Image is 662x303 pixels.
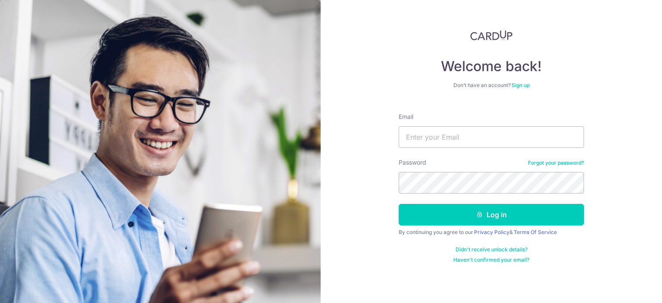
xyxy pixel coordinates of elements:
[399,112,413,121] label: Email
[399,126,584,148] input: Enter your Email
[453,256,529,263] a: Haven't confirmed your email?
[514,229,557,235] a: Terms Of Service
[474,229,509,235] a: Privacy Policy
[399,204,584,225] button: Log in
[399,58,584,75] h4: Welcome back!
[528,159,584,166] a: Forgot your password?
[456,246,528,253] a: Didn't receive unlock details?
[399,158,426,167] label: Password
[399,229,584,236] div: By continuing you agree to our &
[512,82,530,88] a: Sign up
[399,82,584,89] div: Don’t have an account?
[470,30,512,41] img: CardUp Logo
